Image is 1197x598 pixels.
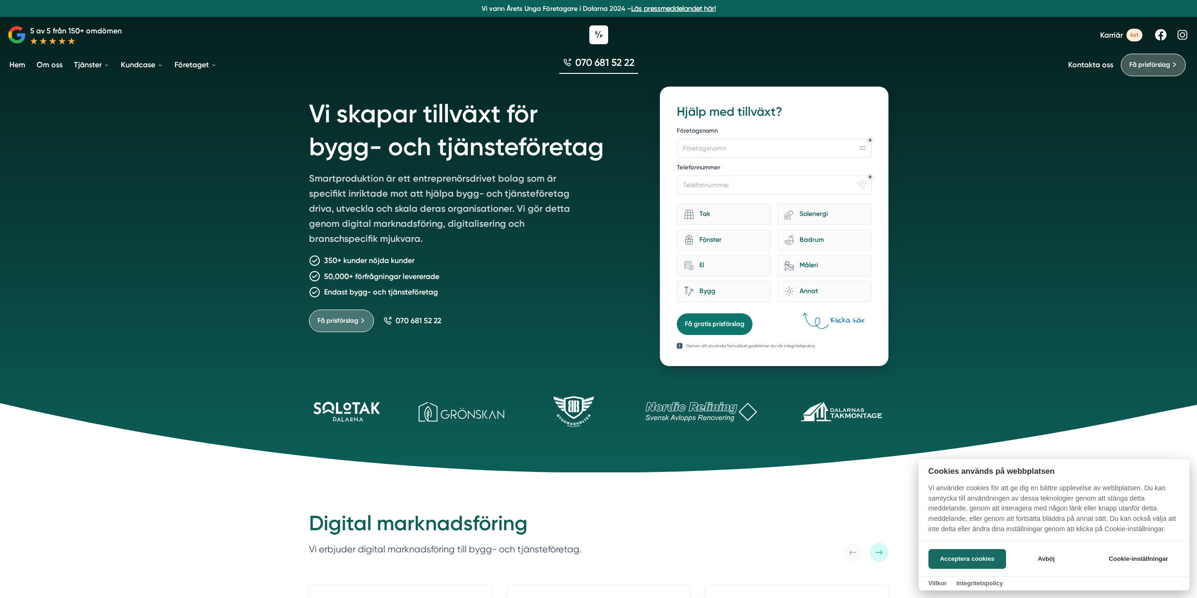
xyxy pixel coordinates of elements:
a: Integritetspolicy [956,580,1003,587]
button: Cookie-inställningar [1097,549,1180,569]
button: Acceptera cookies [928,549,1006,569]
h2: Cookies används på webbplatsen [919,467,1189,476]
button: Avböj [1009,549,1084,569]
a: Villkor [928,580,947,587]
p: Vi använder cookies för att ge dig en bättre upplevelse av webbplatsen. Du kan samtycka till anvä... [919,483,1189,541]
